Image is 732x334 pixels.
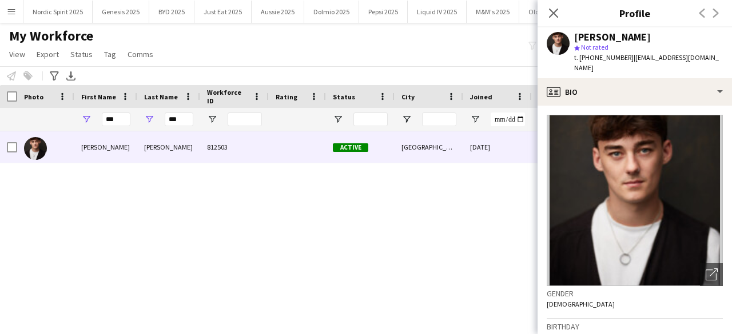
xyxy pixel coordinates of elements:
span: Status [333,92,355,101]
button: Open Filter Menu [144,114,154,124]
span: Not rated [581,43,608,51]
span: Export [37,49,59,59]
button: M&M's 2025 [467,1,519,23]
div: [PERSON_NAME] [137,131,200,163]
span: Joined [470,92,492,101]
a: Comms [123,47,158,62]
div: [GEOGRAPHIC_DATA] [395,131,463,163]
span: Workforce ID [207,88,248,105]
button: Open Filter Menu [81,114,91,124]
button: Open Filter Menu [207,114,217,124]
div: 18 days [532,131,600,163]
app-action-btn: Export XLSX [64,69,78,83]
span: Active [333,143,368,152]
div: Open photos pop-in [700,263,723,286]
span: Rating [276,92,297,101]
span: City [401,92,415,101]
input: Joined Filter Input [491,112,525,126]
span: My Workforce [9,27,93,45]
span: Comms [128,49,153,59]
span: First Name [81,92,116,101]
button: Liquid IV 2025 [408,1,467,23]
span: | [EMAIL_ADDRESS][DOMAIN_NAME] [574,53,719,72]
span: Tag [104,49,116,59]
a: Tag [100,47,121,62]
button: Open Filter Menu [470,114,480,124]
div: Bio [538,78,732,106]
span: [DEMOGRAPHIC_DATA] [547,300,615,308]
input: First Name Filter Input [102,112,130,126]
span: Last Name [144,92,178,101]
input: Workforce ID Filter Input [228,112,262,126]
button: Genesis 2025 [93,1,149,23]
img: Crew avatar or photo [547,115,723,286]
span: Status [70,49,93,59]
a: Status [66,47,97,62]
button: Dolmio 2025 [304,1,359,23]
button: Just Eat 2025 [194,1,252,23]
input: Last Name Filter Input [165,112,193,126]
button: Open Filter Menu [333,114,343,124]
span: View [9,49,25,59]
div: [PERSON_NAME] [574,32,651,42]
h3: Profile [538,6,732,21]
img: Tom Donoghue [24,137,47,160]
h3: Birthday [547,321,723,332]
button: Old Spice 2025 [519,1,580,23]
div: [PERSON_NAME] [74,131,137,163]
button: Open Filter Menu [401,114,412,124]
span: t. [PHONE_NUMBER] [574,53,634,62]
span: Photo [24,92,43,101]
div: 812503 [200,131,269,163]
button: BYD 2025 [149,1,194,23]
a: View [5,47,30,62]
button: Aussie 2025 [252,1,304,23]
input: City Filter Input [422,112,456,126]
a: Export [32,47,63,62]
div: [DATE] [463,131,532,163]
button: Pepsi 2025 [359,1,408,23]
button: Nordic Spirit 2025 [23,1,93,23]
app-action-btn: Advanced filters [47,69,61,83]
input: Status Filter Input [353,112,388,126]
h3: Gender [547,288,723,299]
